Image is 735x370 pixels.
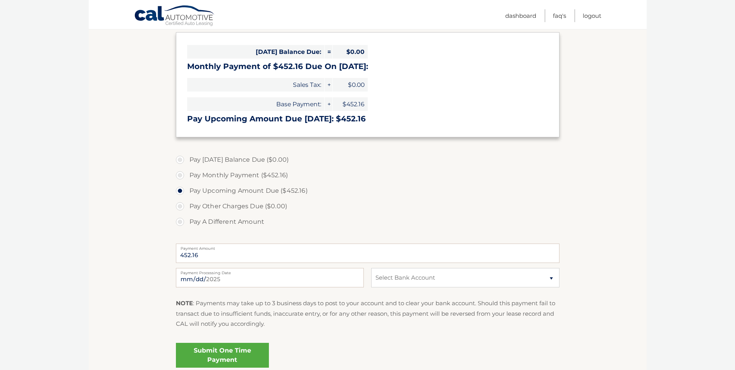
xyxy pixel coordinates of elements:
span: = [325,45,332,59]
label: Pay Upcoming Amount Due ($452.16) [176,183,559,199]
input: Payment Amount [176,244,559,263]
span: Base Payment: [187,97,324,111]
input: Payment Date [176,268,364,287]
span: $0.00 [333,45,368,59]
span: $0.00 [333,78,368,92]
label: Payment Processing Date [176,268,364,274]
h3: Monthly Payment of $452.16 Due On [DATE]: [187,62,548,71]
a: Dashboard [505,9,536,22]
a: Logout [583,9,601,22]
span: [DATE] Balance Due: [187,45,324,59]
label: Pay Other Charges Due ($0.00) [176,199,559,214]
label: Pay A Different Amount [176,214,559,230]
label: Pay [DATE] Balance Due ($0.00) [176,152,559,168]
p: : Payments may take up to 3 business days to post to your account and to clear your bank account.... [176,298,559,329]
a: FAQ's [553,9,566,22]
a: Cal Automotive [134,5,215,28]
strong: NOTE [176,299,193,307]
span: $452.16 [333,97,368,111]
span: + [325,78,332,92]
label: Payment Amount [176,244,559,250]
a: Submit One Time Payment [176,343,269,368]
span: + [325,97,332,111]
label: Pay Monthly Payment ($452.16) [176,168,559,183]
h3: Pay Upcoming Amount Due [DATE]: $452.16 [187,114,548,124]
span: Sales Tax: [187,78,324,92]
